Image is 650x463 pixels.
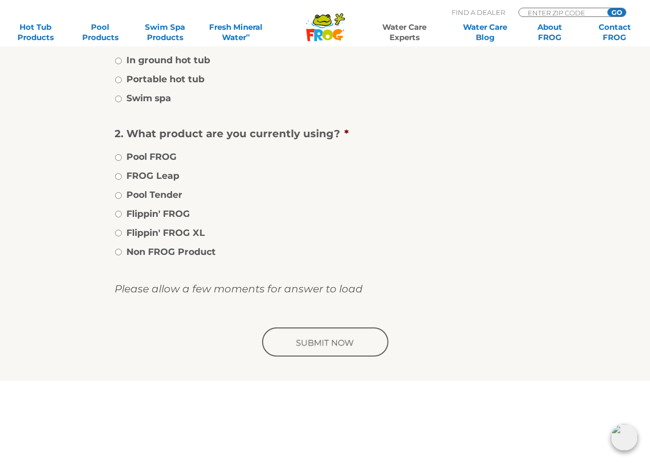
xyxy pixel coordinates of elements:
[126,53,210,67] label: In ground hot tub
[140,22,190,43] a: Swim SpaProducts
[460,22,510,43] a: Water CareBlog
[126,169,179,182] label: FROG Leap
[452,8,505,17] p: Find A Dealer
[126,150,177,163] label: Pool FROG
[607,8,626,16] input: GO
[126,245,216,258] label: Non FROG Product
[75,22,125,43] a: PoolProducts
[126,188,182,201] label: Pool Tender
[527,8,596,17] input: Zip Code Form
[246,31,250,39] sup: ∞
[364,22,445,43] a: Water CareExperts
[126,207,190,220] label: Flippin' FROG
[115,127,528,140] label: 2. What product are you currently using?
[589,22,640,43] a: ContactFROG
[205,22,268,43] a: Fresh MineralWater∞
[115,283,363,295] i: Please allow a few moments for answer to load
[10,22,61,43] a: Hot TubProducts
[525,22,575,43] a: AboutFROG
[126,72,205,86] label: Portable hot tub
[611,424,638,451] img: openIcon
[260,326,391,359] input: Submit
[126,91,171,105] label: Swim spa
[126,226,205,239] label: Flippin' FROG XL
